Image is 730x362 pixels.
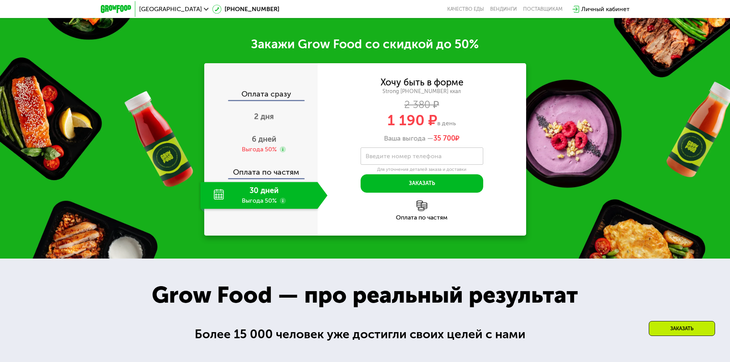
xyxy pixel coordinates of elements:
[318,215,526,221] div: Оплата по частям
[523,6,563,12] div: поставщикам
[139,6,202,12] span: [GEOGRAPHIC_DATA]
[381,78,463,87] div: Хочу быть в форме
[361,174,483,193] button: Заказать
[205,90,318,100] div: Оплата сразу
[387,111,437,129] span: 1 190 ₽
[242,145,277,154] div: Выгода 50%
[205,161,318,178] div: Оплата по частям
[433,134,459,143] span: ₽
[417,200,427,211] img: l6xcnZfty9opOoJh.png
[318,88,526,95] div: Strong [PHONE_NUMBER] ккал
[252,134,276,144] span: 6 дней
[437,120,456,127] span: в день
[195,325,535,344] div: Более 15 000 человек уже достигли своих целей с нами
[212,5,279,14] a: [PHONE_NUMBER]
[490,6,517,12] a: Вендинги
[366,154,441,158] label: Введите номер телефона
[581,5,630,14] div: Личный кабинет
[135,278,595,312] div: Grow Food — про реальный результат
[254,112,274,121] span: 2 дня
[447,6,484,12] a: Качество еды
[318,134,526,143] div: Ваша выгода —
[433,134,455,143] span: 35 700
[318,101,526,109] div: 2 380 ₽
[361,167,483,173] div: Для уточнения деталей заказа и доставки
[649,321,715,336] div: Заказать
